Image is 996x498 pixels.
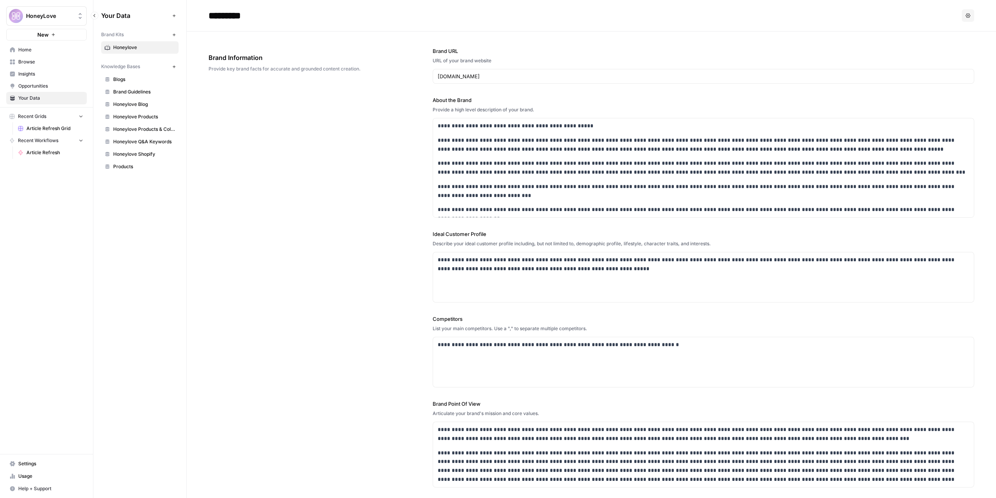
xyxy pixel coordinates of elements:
[101,41,179,54] a: Honeylove
[6,470,87,482] a: Usage
[433,57,974,64] div: URL of your brand website
[101,148,179,160] a: Honeylove Shopify
[14,146,87,159] a: Article Refresh
[6,111,87,122] button: Recent Grids
[6,68,87,80] a: Insights
[101,11,169,20] span: Your Data
[433,106,974,113] div: Provide a high level description of your brand.
[9,9,23,23] img: HoneyLove Logo
[26,149,83,156] span: Article Refresh
[6,458,87,470] a: Settings
[113,163,175,170] span: Products
[113,88,175,95] span: Brand Guidelines
[433,240,974,247] div: Describe your ideal customer profile including, but not limited to, demographic profile, lifestyl...
[18,473,83,480] span: Usage
[101,111,179,123] a: Honeylove Products
[438,72,969,80] input: www.sundaysoccer.com
[6,92,87,104] a: Your Data
[6,44,87,56] a: Home
[6,6,87,26] button: Workspace: HoneyLove
[18,137,58,144] span: Recent Workflows
[18,46,83,53] span: Home
[113,101,175,108] span: Honeylove Blog
[18,83,83,90] span: Opportunities
[101,135,179,148] a: Honeylove Q&A Keywords
[18,58,83,65] span: Browse
[433,96,974,104] label: About the Brand
[18,70,83,77] span: Insights
[18,460,83,467] span: Settings
[6,482,87,495] button: Help + Support
[209,65,389,72] span: Provide key brand facts for accurate and grounded content creation.
[433,47,974,55] label: Brand URL
[26,12,73,20] span: HoneyLove
[101,160,179,173] a: Products
[18,95,83,102] span: Your Data
[6,56,87,68] a: Browse
[101,31,124,38] span: Brand Kits
[113,76,175,83] span: Blogs
[18,113,46,120] span: Recent Grids
[209,53,389,62] span: Brand Information
[14,122,87,135] a: Article Refresh Grid
[433,325,974,332] div: List your main competitors. Use a "," to separate multiple competitors.
[18,485,83,492] span: Help + Support
[26,125,83,132] span: Article Refresh Grid
[433,315,974,323] label: Competitors
[433,400,974,408] label: Brand Point Of View
[433,230,974,238] label: Ideal Customer Profile
[113,138,175,145] span: Honeylove Q&A Keywords
[6,29,87,40] button: New
[101,86,179,98] a: Brand Guidelines
[6,135,87,146] button: Recent Workflows
[113,151,175,158] span: Honeylove Shopify
[37,31,49,39] span: New
[101,63,140,70] span: Knowledge Bases
[113,113,175,120] span: Honeylove Products
[101,73,179,86] a: Blogs
[101,98,179,111] a: Honeylove Blog
[6,80,87,92] a: Opportunities
[113,44,175,51] span: Honeylove
[101,123,179,135] a: Honeylove Products & Collections
[113,126,175,133] span: Honeylove Products & Collections
[433,410,974,417] div: Articulate your brand's mission and core values.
